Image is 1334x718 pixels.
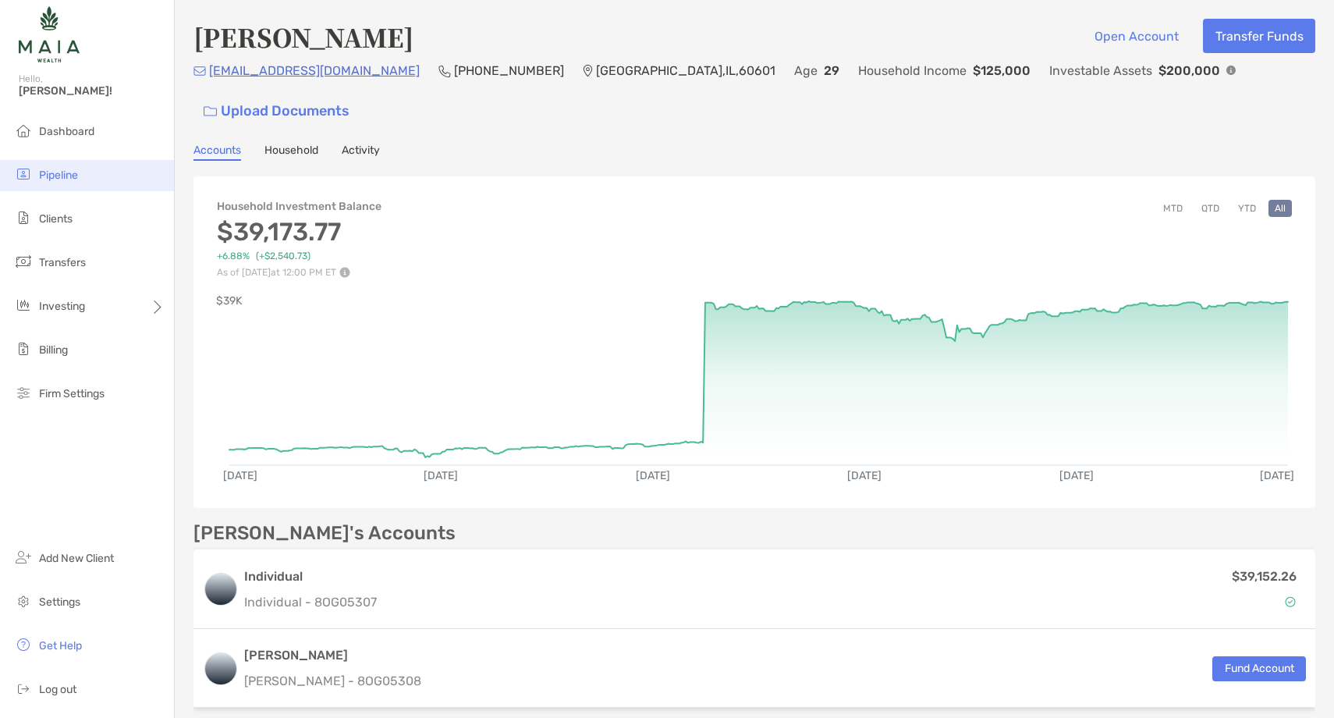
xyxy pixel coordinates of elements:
p: [GEOGRAPHIC_DATA] , IL , 60601 [596,61,775,80]
img: investing icon [14,296,33,315]
img: dashboard icon [14,121,33,140]
p: Household Income [858,61,967,80]
p: As of [DATE] at 12:00 PM ET [217,267,381,278]
p: [PHONE_NUMBER] [454,61,564,80]
span: Investing [39,300,85,313]
span: Get Help [39,639,82,652]
button: Open Account [1082,19,1190,53]
span: Billing [39,343,68,357]
p: Individual - 8OG05307 [244,592,377,612]
text: [DATE] [1260,469,1294,482]
img: Phone Icon [438,65,451,77]
text: [DATE] [847,469,882,482]
span: Log out [39,683,76,696]
p: [PERSON_NAME]'s Accounts [193,524,456,543]
button: Fund Account [1212,656,1306,681]
span: Settings [39,595,80,609]
button: Transfer Funds [1203,19,1315,53]
h4: [PERSON_NAME] [193,19,413,55]
h3: $39,173.77 [217,217,381,247]
a: Upload Documents [193,94,360,128]
p: [EMAIL_ADDRESS][DOMAIN_NAME] [209,61,420,80]
span: Dashboard [39,125,94,138]
p: [PERSON_NAME] - 8OG05308 [244,671,421,691]
a: Activity [342,144,380,161]
span: Firm Settings [39,387,105,400]
img: clients icon [14,208,33,227]
a: Accounts [193,144,241,161]
img: transfers icon [14,252,33,271]
text: [DATE] [1059,469,1094,482]
span: Add New Client [39,552,114,565]
img: button icon [204,106,217,117]
button: QTD [1195,200,1226,217]
button: All [1268,200,1292,217]
p: $125,000 [973,61,1031,80]
span: Transfers [39,256,86,269]
span: +6.88% [217,251,250,262]
h3: Individual [244,567,377,586]
img: firm-settings icon [14,383,33,402]
img: logout icon [14,679,33,698]
img: Info Icon [1226,66,1236,75]
p: Age [794,61,818,80]
img: logo account [205,653,236,684]
a: Household [264,144,318,161]
text: [DATE] [223,469,257,482]
img: Location Icon [583,65,593,77]
span: [PERSON_NAME]! [19,84,165,98]
img: logo account [205,574,236,605]
h4: Household Investment Balance [217,200,381,213]
img: Zoe Logo [19,6,80,62]
img: get-help icon [14,635,33,654]
img: billing icon [14,339,33,358]
button: MTD [1157,200,1189,217]
text: [DATE] [636,469,670,482]
img: Performance Info [339,267,350,278]
img: add_new_client icon [14,548,33,567]
button: YTD [1232,200,1262,217]
img: Account Status icon [1285,596,1296,607]
p: 29 [824,61,839,80]
text: $39K [216,294,243,307]
p: $39,152.26 [1232,567,1297,586]
p: $200,000 [1158,61,1220,80]
img: settings icon [14,592,33,610]
img: Email Icon [193,66,206,76]
p: Investable Assets [1049,61,1152,80]
h3: [PERSON_NAME] [244,646,421,665]
span: Clients [39,212,73,226]
span: Pipeline [39,169,78,182]
text: [DATE] [424,469,458,482]
span: ( +$2,540.73 ) [256,251,310,262]
img: pipeline icon [14,165,33,183]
